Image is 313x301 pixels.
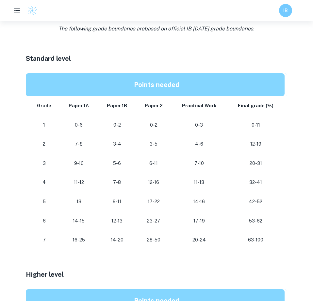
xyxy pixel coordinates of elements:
p: 20-31 [232,159,279,168]
p: 12-16 [141,178,166,187]
p: 1 [34,121,55,130]
h3: Standard level [26,54,287,63]
p: 3 [34,159,55,168]
p: 0-3 [176,121,222,130]
p: 12-19 [232,140,279,149]
p: 5-6 [103,159,131,168]
strong: Grade [37,103,51,108]
p: 9-11 [103,197,131,206]
i: The following grade boundaries are [58,26,255,32]
p: 11-12 [65,178,93,187]
p: 5 [34,197,55,206]
h3: Higher level [26,270,287,279]
p: 20-24 [176,236,222,244]
strong: Paper 2 [145,103,163,108]
p: 0-11 [232,121,279,130]
p: 14-16 [176,197,222,206]
p: 4-6 [176,140,222,149]
p: 23-27 [141,217,166,225]
p: 42-52 [232,197,279,206]
p: 2 [34,140,55,149]
button: IB [279,4,292,17]
p: 9-10 [65,159,93,168]
span: based on official IB [DATE] grade boundaries. [144,26,255,32]
p: 7-10 [176,159,222,168]
p: 32-41 [232,178,279,187]
p: 4 [34,178,55,187]
h6: IB [282,7,289,14]
strong: Paper 1B [107,103,127,108]
p: 63-100 [232,236,279,244]
p: 6-11 [141,159,166,168]
p: 0-6 [65,121,93,130]
p: 7 [34,236,55,244]
p: 16-25 [65,236,93,244]
p: 0-2 [103,121,131,130]
p: 3-4 [103,140,131,149]
strong: Paper 1A [69,103,89,108]
p: 13 [65,197,93,206]
p: 17-19 [176,217,222,225]
p: 11-13 [176,178,222,187]
img: Clastify logo [27,6,37,15]
a: Clastify logo [24,6,37,15]
p: 53-62 [232,217,279,225]
p: 3-5 [141,140,166,149]
p: 28-50 [141,236,166,244]
p: 12-13 [103,217,131,225]
p: 7-8 [103,178,131,187]
p: 17-22 [141,197,166,206]
p: 14-15 [65,217,93,225]
strong: Final grade (%) [238,103,273,108]
p: 14-20 [103,236,131,244]
p: 0-2 [141,121,166,130]
p: 7-8 [65,140,93,149]
strong: Points needed [134,81,179,89]
p: 6 [34,217,55,225]
strong: Practical Work [182,103,216,108]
